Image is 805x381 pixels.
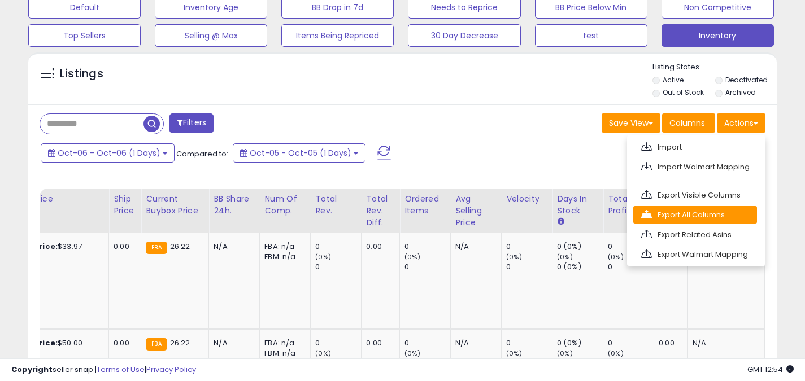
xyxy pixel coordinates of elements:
[146,338,167,351] small: FBA
[315,338,361,348] div: 0
[633,138,757,156] a: Import
[662,24,774,47] button: Inventory
[633,206,757,224] a: Export All Columns
[404,242,450,252] div: 0
[659,338,679,348] div: 0.00
[557,242,603,252] div: 0 (0%)
[264,252,302,262] div: FBM: n/a
[608,193,649,217] div: Total Profit
[169,113,214,133] button: Filters
[404,252,420,261] small: (0%)
[506,252,522,261] small: (0%)
[146,364,196,375] a: Privacy Policy
[114,242,132,252] div: 0.00
[114,193,136,217] div: Ship Price
[170,338,190,348] span: 26.22
[652,62,777,73] p: Listing States:
[535,24,647,47] button: test
[408,24,520,47] button: 30 Day Decrease
[11,365,196,375] div: seller snap | |
[315,242,361,252] div: 0
[58,147,160,159] span: Oct-06 - Oct-06 (1 Days)
[233,143,365,163] button: Oct-05 - Oct-05 (1 Days)
[264,242,302,252] div: FBA: n/a
[155,24,267,47] button: Selling @ Max
[455,338,493,348] div: N/A
[114,338,132,348] div: 0.00
[6,338,100,348] div: $50.00
[557,217,564,227] small: Days In Stock.
[28,24,141,47] button: Top Sellers
[725,87,756,97] label: Archived
[214,193,255,217] div: BB Share 24h.
[315,252,331,261] small: (0%)
[608,262,654,272] div: 0
[663,87,704,97] label: Out of Stock
[214,242,251,252] div: N/A
[717,113,765,133] button: Actions
[176,148,228,159] span: Compared to:
[608,252,624,261] small: (0%)
[366,193,395,229] div: Total Rev. Diff.
[608,338,654,348] div: 0
[693,338,756,348] div: N/A
[146,242,167,254] small: FBA
[557,338,603,348] div: 0 (0%)
[404,338,450,348] div: 0
[6,242,100,252] div: $33.97
[633,226,757,243] a: Export Related Asins
[41,143,175,163] button: Oct-06 - Oct-06 (1 Days)
[60,66,103,82] h5: Listings
[97,364,145,375] a: Terms of Use
[662,113,715,133] button: Columns
[366,242,391,252] div: 0.00
[455,193,497,229] div: Avg Selling Price
[669,117,705,129] span: Columns
[725,75,768,85] label: Deactivated
[506,193,547,205] div: Velocity
[404,193,446,217] div: Ordered Items
[146,193,204,217] div: Current Buybox Price
[506,262,552,272] div: 0
[315,262,361,272] div: 0
[214,338,251,348] div: N/A
[250,147,351,159] span: Oct-05 - Oct-05 (1 Days)
[633,158,757,176] a: Import Walmart Mapping
[281,24,394,47] button: Items Being Repriced
[602,113,660,133] button: Save View
[455,242,493,252] div: N/A
[557,252,573,261] small: (0%)
[170,241,190,252] span: 26.22
[557,193,598,217] div: Days In Stock
[264,193,306,217] div: Num of Comp.
[11,364,53,375] strong: Copyright
[6,193,104,205] div: Listed Price
[633,246,757,263] a: Export Walmart Mapping
[264,338,302,348] div: FBA: n/a
[633,186,757,204] a: Export Visible Columns
[506,338,552,348] div: 0
[663,75,684,85] label: Active
[315,193,356,217] div: Total Rev.
[506,242,552,252] div: 0
[366,338,391,348] div: 0.00
[747,364,794,375] span: 2025-10-7 12:54 GMT
[404,262,450,272] div: 0
[557,262,603,272] div: 0 (0%)
[608,242,654,252] div: 0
